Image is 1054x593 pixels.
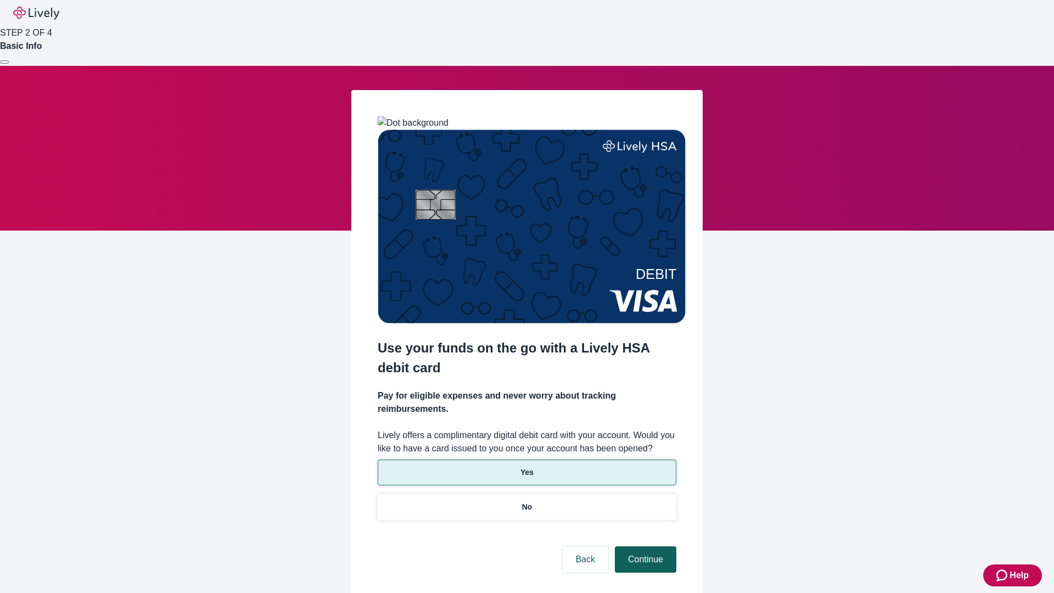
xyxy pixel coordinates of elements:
[378,130,686,323] img: Debit card
[378,429,676,455] label: Lively offers a complimentary digital debit card with your account. Would you like to have a card...
[378,494,676,520] button: No
[378,338,676,378] h2: Use your funds on the go with a Lively HSA debit card
[13,7,59,20] img: Lively
[996,569,1010,582] svg: Zendesk support icon
[562,546,608,573] button: Back
[378,460,676,485] button: Yes
[378,116,448,130] img: Dot background
[522,501,532,513] p: No
[983,564,1042,586] button: Zendesk support iconHelp
[520,467,534,478] p: Yes
[615,546,676,573] button: Continue
[1010,569,1029,582] span: Help
[378,389,676,416] h4: Pay for eligible expenses and never worry about tracking reimbursements.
